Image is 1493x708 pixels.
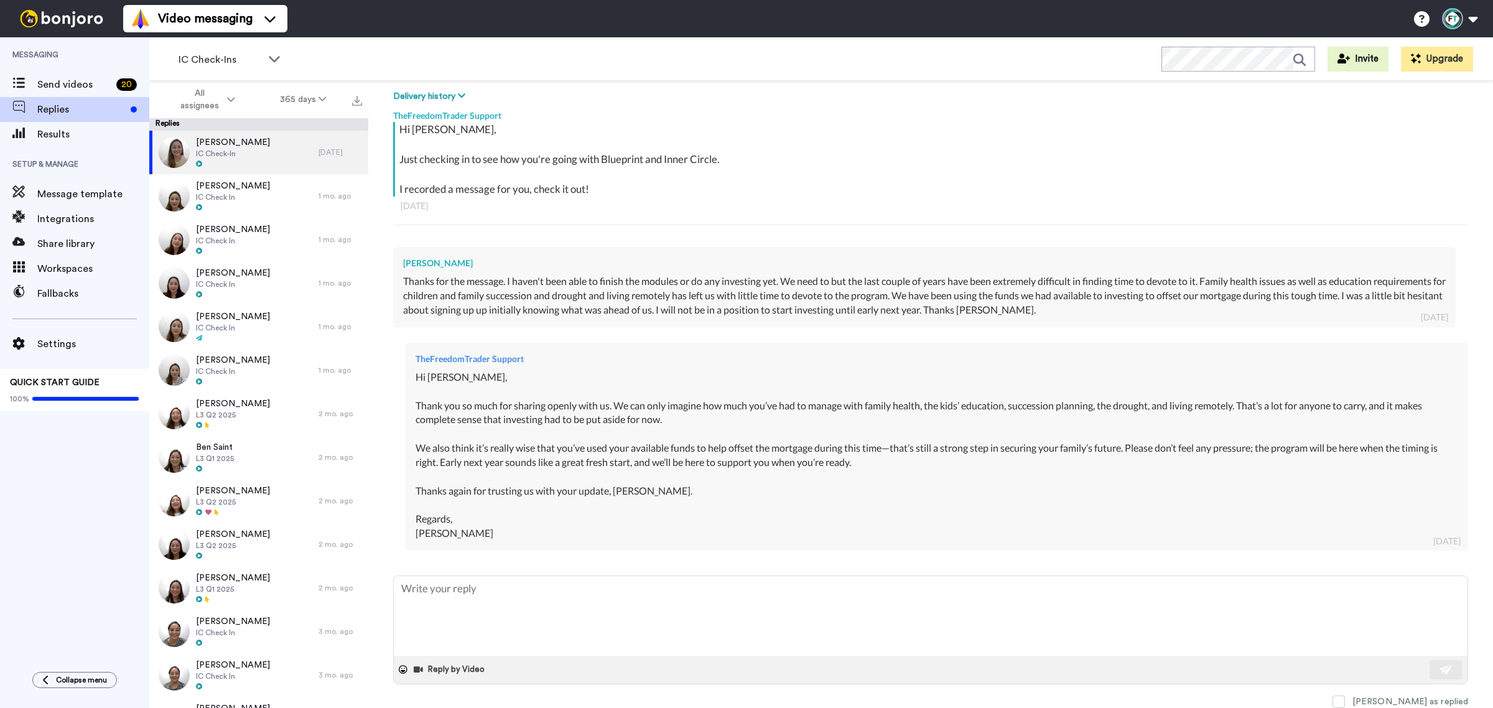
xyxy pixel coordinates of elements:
[196,366,270,376] span: IC Check In
[1352,696,1468,708] div: [PERSON_NAME] as replied
[37,77,111,92] span: Send videos
[403,274,1446,317] div: Thanks for the message. I haven't been able to finish the modules or do any investing yet. We nee...
[393,103,1468,122] div: TheFreedomTrader Support
[412,660,488,679] button: Reply by Video
[1401,47,1473,72] button: Upgrade
[319,322,362,332] div: 1 mo. ago
[158,10,253,27] span: Video messaging
[196,180,270,192] span: [PERSON_NAME]
[131,9,151,29] img: vm-color.svg
[319,496,362,506] div: 2 mo. ago
[56,675,107,685] span: Collapse menu
[399,122,1465,197] div: Hi [PERSON_NAME], Just checking in to see how you're going with Blueprint and Inner Circle. I rec...
[196,584,270,594] span: L3 Q1 2025
[159,180,190,212] img: d0da14bd-6d18-4373-9fad-d32268afaf0d-thumb.jpg
[149,261,368,305] a: [PERSON_NAME]IC Check In1 mo. ago
[159,616,190,647] img: 29f04578-0420-4217-89c0-e5b3f4100d0f-thumb.jpg
[149,523,368,566] a: [PERSON_NAME]L3 Q2 20252 mo. ago
[196,441,234,454] span: Ben Saint
[319,409,362,419] div: 2 mo. ago
[319,235,362,245] div: 1 mo. ago
[196,410,270,420] span: L3 Q2 2025
[196,628,270,638] span: IC Check In
[319,626,362,636] div: 3 mo. ago
[319,539,362,549] div: 2 mo. ago
[37,236,149,251] span: Share library
[196,671,270,681] span: IC Check In
[149,118,368,131] div: Replies
[149,218,368,261] a: [PERSON_NAME]IC Check In1 mo. ago
[196,497,270,507] span: L3 Q2 2025
[352,96,362,106] img: export.svg
[319,191,362,201] div: 1 mo. ago
[37,127,149,142] span: Results
[348,90,366,109] button: Export all results that match these filters now.
[1421,311,1448,324] div: [DATE]
[159,442,190,473] img: 50841941-1e3a-43c5-8a2d-1708e9ce65d6-thumb.jpg
[149,348,368,392] a: [PERSON_NAME]IC Check In1 mo. ago
[319,452,362,462] div: 2 mo. ago
[319,583,362,593] div: 2 mo. ago
[196,615,270,628] span: [PERSON_NAME]
[159,398,190,429] img: 0dc6c107-e303-4339-bdb7-5fe5ab475787-thumb.jpg
[159,572,190,603] img: 90c45f6e-0a66-46c3-8935-fe75d57b7560-thumb.jpg
[37,261,149,276] span: Workspaces
[196,267,270,279] span: [PERSON_NAME]
[196,528,270,541] span: [PERSON_NAME]
[196,454,234,463] span: L3 Q1 2025
[10,378,100,387] span: QUICK START GUIDE
[196,310,270,323] span: [PERSON_NAME]
[196,541,270,551] span: L3 Q2 2025
[37,337,149,352] span: Settings
[149,653,368,697] a: [PERSON_NAME]IC Check In3 mo. ago
[416,353,1458,365] div: TheFreedomTrader Support
[403,257,1446,269] div: [PERSON_NAME]
[159,311,190,342] img: 50f3b821-3832-49b0-9323-312ba775cb98-thumb.jpg
[196,149,270,159] span: IC Check-In
[196,323,270,333] span: IC Check In
[149,566,368,610] a: [PERSON_NAME]L3 Q1 20252 mo. ago
[179,52,262,67] span: IC Check-Ins
[1328,47,1388,72] button: Invite
[196,354,270,366] span: [PERSON_NAME]
[10,394,29,404] span: 100%
[159,268,190,299] img: b9ef9db7-1233-4022-969d-74336925c5f9-thumb.jpg
[37,102,126,117] span: Replies
[401,200,1461,212] div: [DATE]
[149,131,368,174] a: [PERSON_NAME]IC Check-In[DATE]
[159,659,190,691] img: 31d25ede-57ce-4754-b72b-6aa037bc4062-thumb.jpg
[393,90,469,103] button: Delivery history
[416,370,1458,541] div: Hi [PERSON_NAME], Thank you so much for sharing openly with us. We can only imagine how much you’...
[1433,535,1461,547] div: [DATE]
[319,670,362,680] div: 3 mo. ago
[196,485,270,497] span: [PERSON_NAME]
[196,223,270,236] span: [PERSON_NAME]
[196,659,270,671] span: [PERSON_NAME]
[1440,664,1453,674] img: send-white.svg
[159,355,190,386] img: d56b0def-7c76-420f-84cf-5c4f5187206c-thumb.jpg
[149,610,368,653] a: [PERSON_NAME]IC Check In3 mo. ago
[159,529,190,560] img: ce53ce0d-93d4-4baf-9370-550674b53720-thumb.jpg
[196,192,270,202] span: IC Check In
[196,136,270,149] span: [PERSON_NAME]
[37,286,149,301] span: Fallbacks
[37,212,149,226] span: Integrations
[15,10,108,27] img: bj-logo-header-white.svg
[319,147,362,157] div: [DATE]
[159,137,190,168] img: 4415e034-ed35-4e62-95ed-ed8317ed589d-thumb.jpg
[152,82,258,117] button: All assignees
[149,436,368,479] a: Ben SaintL3 Q1 20252 mo. ago
[319,365,362,375] div: 1 mo. ago
[149,305,368,348] a: [PERSON_NAME]IC Check In1 mo. ago
[149,392,368,436] a: [PERSON_NAME]L3 Q2 20252 mo. ago
[319,278,362,288] div: 1 mo. ago
[149,479,368,523] a: [PERSON_NAME]L3 Q2 20252 mo. ago
[196,279,270,289] span: IC Check In
[159,485,190,516] img: 2e50193c-ad3b-4618-8605-76ccc0bd75cd-thumb.jpg
[258,88,349,111] button: 365 days
[196,572,270,584] span: [PERSON_NAME]
[159,224,190,255] img: 6640bf33-88eb-4867-bcae-4da03f5d28b4-thumb.jpg
[149,174,368,218] a: [PERSON_NAME]IC Check In1 mo. ago
[116,78,137,91] div: 20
